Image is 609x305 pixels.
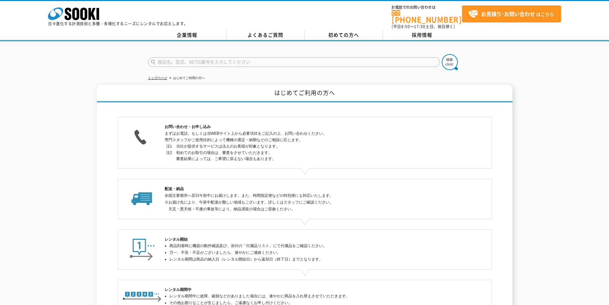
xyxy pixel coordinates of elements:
[166,150,172,156] dt: 注2
[148,30,226,40] a: 企業情報
[165,186,445,192] h2: 配送・納品
[168,199,445,213] p: ※お届け先により、午前中配達が難しい地域もございます。詳しくはスタッフにご確認ください。 天災・悪天候・不慮の事故等により、納品遅延の場合はご容赦ください。
[392,10,462,23] a: [PHONE_NUMBER]
[328,31,359,38] span: 初めての方へ
[165,192,445,199] p: 全国主要都市へ翌日午前中にお届けします。また、時間指定便などの特別便にも対応いたします。
[148,57,440,67] input: 商品名、型式、NETIS番号を入力してください
[122,286,162,304] img: レンタル期間中
[122,186,162,206] img: 配送・納品
[165,286,445,293] h2: レンタル期間中
[468,9,554,19] span: はこちら
[383,30,461,40] a: 採用情報
[165,124,445,130] h2: お問い合わせ・お申し込み
[165,130,445,144] p: まずはお電話、もしくは当WEBサイト上から必要項目をご記入の上、お問い合わせください。 専門スタッフがご使用目的によって機種の選定・納期などのご相談に応じます。
[442,54,458,70] img: btn_search.png
[48,22,188,26] p: 日々進化する計測技術と多種・多様化するニーズにレンタルでお応えします。
[226,30,305,40] a: よくあるご質問
[401,24,410,29] span: 8:50
[169,293,445,300] li: レンタル期間中に故障、破損などがありました場合には、速やかに商品を入れ替えさせていただきます。
[392,24,455,29] span: (平日 ～ 土日、祝日除く)
[168,75,205,82] li: はじめてご利用の方へ
[176,150,445,162] dd: 初めてのお取引の場合は、審査をさせていただきます。 審査結果によっては、ご希望に添えない場合もあります。
[122,236,162,261] img: レンタル開始
[392,5,462,9] span: お電話でのお問い合わせは
[166,143,172,149] dt: 注1
[122,124,162,148] img: お問い合わせ・お申し込み
[169,249,445,256] li: 万一、不良・不足がございましたら、速やかにご連絡ください。
[148,76,167,80] a: トップページ
[305,30,383,40] a: 初めての方へ
[462,5,561,22] a: お見積り･お問い合わせはこちら
[481,10,535,18] strong: お見積り･お問い合わせ
[169,243,445,249] li: 商品到着時に機器の動作確認及び、添付の「付属品リスト」にて付属品をご確認ください。
[176,143,445,149] dd: 当社が提供するサービスは法人のお客様が対象となります。
[97,85,512,102] h1: はじめてご利用の方へ
[165,236,445,243] h2: レンタル開始
[414,24,426,29] span: 17:30
[169,256,445,263] li: レンタル期間は商品の納入日（レンタル開始日）から返却日（終了日）までとなります。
